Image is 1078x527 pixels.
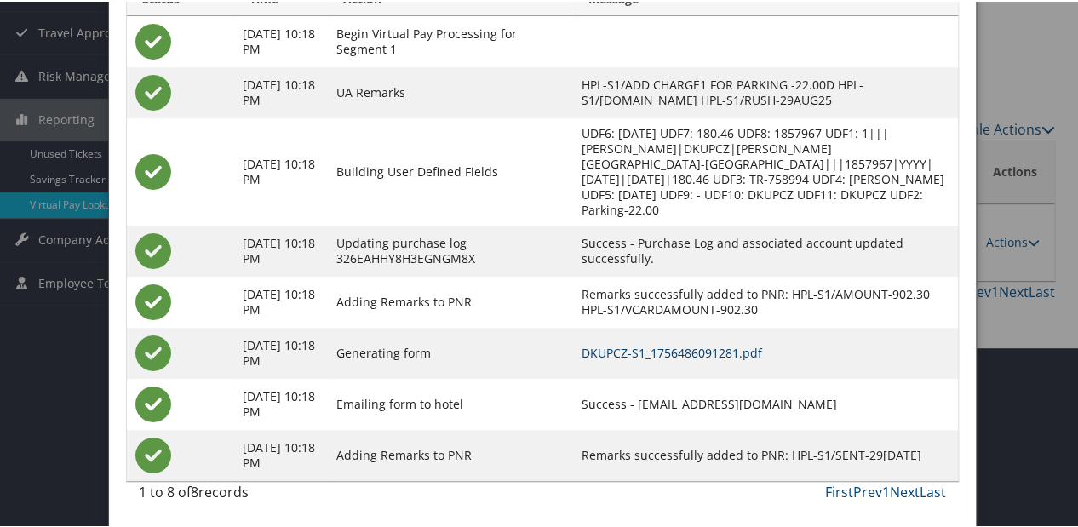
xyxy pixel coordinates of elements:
a: Next [890,481,920,500]
td: [DATE] 10:18 PM [234,14,328,66]
td: HPL-S1/ADD CHARGE1 FOR PARKING -22.00D HPL-S1/[DOMAIN_NAME] HPL-S1/RUSH-29AUG25 [572,66,957,117]
a: Prev [853,481,882,500]
td: [DATE] 10:18 PM [234,377,328,428]
a: Last [920,481,946,500]
td: Building User Defined Fields [328,117,572,224]
td: [DATE] 10:18 PM [234,428,328,479]
a: 1 [882,481,890,500]
div: 1 to 8 of records [139,480,321,509]
td: [DATE] 10:18 PM [234,224,328,275]
td: Adding Remarks to PNR [328,275,572,326]
td: Adding Remarks to PNR [328,428,572,479]
td: Success - [EMAIL_ADDRESS][DOMAIN_NAME] [572,377,957,428]
a: First [825,481,853,500]
td: Generating form [328,326,572,377]
td: UA Remarks [328,66,572,117]
td: Updating purchase log 326EAHHY8H3EGNGM8X [328,224,572,275]
td: UDF6: [DATE] UDF7: 180.46 UDF8: 1857967 UDF1: 1|||[PERSON_NAME]|DKUPCZ|[PERSON_NAME][GEOGRAPHIC_D... [572,117,957,224]
td: Remarks successfully added to PNR: HPL-S1/SENT-29[DATE] [572,428,957,479]
span: 8 [191,481,198,500]
td: [DATE] 10:18 PM [234,326,328,377]
td: Success - Purchase Log and associated account updated successfully. [572,224,957,275]
td: Remarks successfully added to PNR: HPL-S1/AMOUNT-902.30 HPL-S1/VCARDAMOUNT-902.30 [572,275,957,326]
td: Emailing form to hotel [328,377,572,428]
a: DKUPCZ-S1_1756486091281.pdf [581,343,761,359]
td: [DATE] 10:18 PM [234,117,328,224]
td: Begin Virtual Pay Processing for Segment 1 [328,14,572,66]
td: [DATE] 10:18 PM [234,275,328,326]
td: [DATE] 10:18 PM [234,66,328,117]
